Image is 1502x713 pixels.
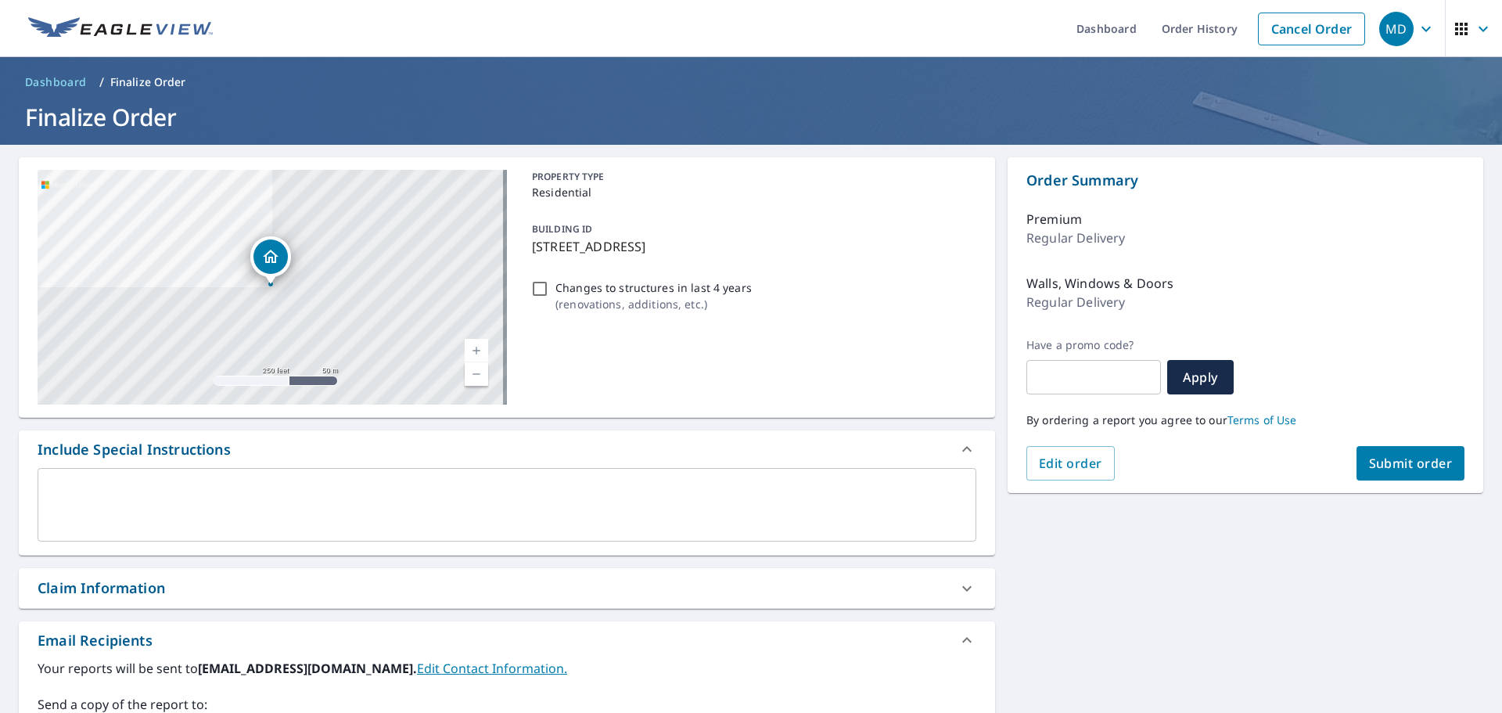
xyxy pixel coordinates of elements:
[465,339,488,362] a: Current Level 17, Zoom In
[532,170,970,184] p: PROPERTY TYPE
[19,101,1483,133] h1: Finalize Order
[417,660,567,677] a: EditContactInfo
[532,184,970,200] p: Residential
[1369,455,1453,472] span: Submit order
[1258,13,1365,45] a: Cancel Order
[1026,293,1125,311] p: Regular Delivery
[38,578,165,599] div: Claim Information
[250,236,291,285] div: Dropped pin, building 1, Residential property, 22037 SE 268th St Maple Valley, WA 98038
[1356,446,1465,481] button: Submit order
[198,660,417,677] b: [EMAIL_ADDRESS][DOMAIN_NAME].
[99,73,104,92] li: /
[1026,413,1464,427] p: By ordering a report you agree to our
[1180,369,1221,386] span: Apply
[1039,455,1102,472] span: Edit order
[25,74,87,90] span: Dashboard
[19,621,995,659] div: Email Recipients
[1026,446,1115,481] button: Edit order
[19,568,995,608] div: Claim Information
[1026,210,1082,229] p: Premium
[19,430,995,468] div: Include Special Instructions
[1026,229,1125,247] p: Regular Delivery
[38,659,976,678] label: Your reports will be sent to
[532,222,592,236] p: BUILDING ID
[465,362,488,386] a: Current Level 17, Zoom Out
[19,70,93,95] a: Dashboard
[1026,170,1464,191] p: Order Summary
[1227,412,1297,427] a: Terms of Use
[555,296,752,312] p: ( renovations, additions, etc. )
[532,237,970,256] p: [STREET_ADDRESS]
[19,70,1483,95] nav: breadcrumb
[555,279,752,296] p: Changes to structures in last 4 years
[38,439,231,460] div: Include Special Instructions
[28,17,213,41] img: EV Logo
[1026,338,1161,352] label: Have a promo code?
[38,630,153,651] div: Email Recipients
[110,74,186,90] p: Finalize Order
[1167,360,1234,394] button: Apply
[1026,274,1173,293] p: Walls, Windows & Doors
[1379,12,1414,46] div: MD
